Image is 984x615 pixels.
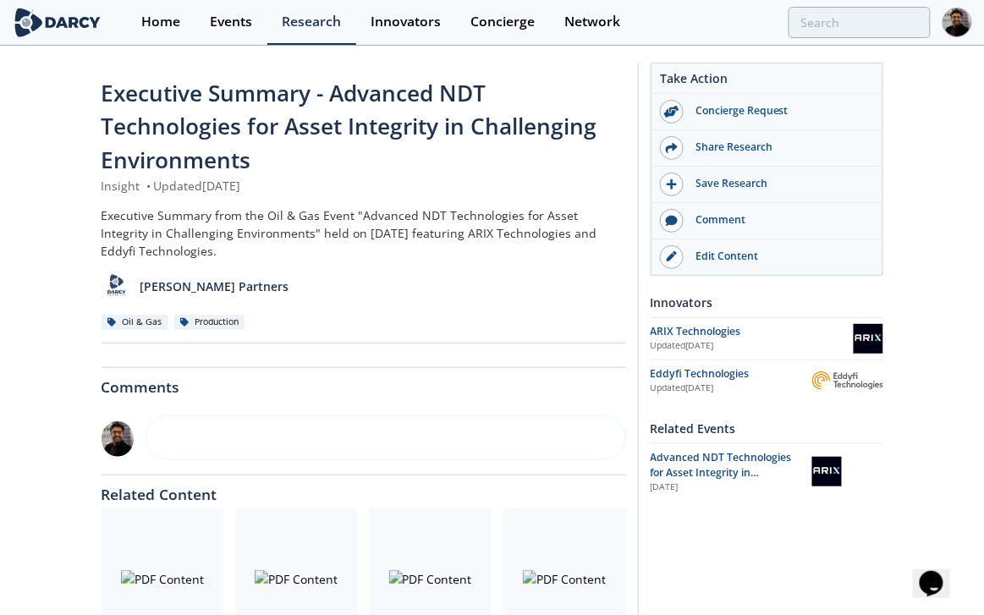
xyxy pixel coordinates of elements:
div: Concierge [470,15,535,29]
img: ARIX Technologies [854,324,883,354]
span: Advanced NDT Technologies for Asset Integrity in Challenging Environments [651,450,792,496]
img: Eddyfi Technologies [812,371,883,390]
div: Comment [684,212,873,228]
div: Save Research [684,176,873,191]
img: ARIX Technologies [812,457,842,486]
div: [DATE] [651,480,800,494]
div: Home [141,15,180,29]
a: Advanced NDT Technologies for Asset Integrity in Challenging Environments [DATE] ARIX Technologies [651,450,883,495]
div: Take Action [651,69,882,94]
img: 92797456-ae33-4003-90ad-aa7d548e479e [102,421,134,457]
input: Advanced Search [789,7,931,38]
p: [PERSON_NAME] Partners [140,277,289,295]
div: Production [174,315,245,330]
div: Innovators [371,15,441,29]
div: Related Content [102,475,626,502]
div: Updated [DATE] [651,339,854,353]
div: ARIX Technologies [651,324,854,339]
a: Edit Content [651,239,882,275]
div: Insight Updated [DATE] [102,177,626,195]
div: Oil & Gas [102,315,168,330]
span: Executive Summary - Advanced NDT Technologies for Asset Integrity in Challenging Environments [102,78,597,175]
div: Events [210,15,252,29]
div: Concierge Request [684,103,873,118]
iframe: chat widget [913,547,967,598]
a: ARIX Technologies Updated[DATE] ARIX Technologies [651,324,883,354]
span: • [144,178,154,194]
div: Comments [102,368,626,395]
img: logo-wide.svg [12,8,103,37]
div: Research [282,15,341,29]
div: Related Events [651,414,883,443]
div: Executive Summary from the Oil & Gas Event "Advanced NDT Technologies for Asset Integrity in Chal... [102,206,626,260]
img: Profile [943,8,972,37]
div: Innovators [651,288,883,317]
a: Eddyfi Technologies Updated[DATE] Eddyfi Technologies [651,366,883,396]
div: Edit Content [684,249,873,264]
div: Network [564,15,620,29]
div: Share Research [684,140,873,155]
div: Updated [DATE] [651,382,812,395]
div: Eddyfi Technologies [651,366,812,382]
